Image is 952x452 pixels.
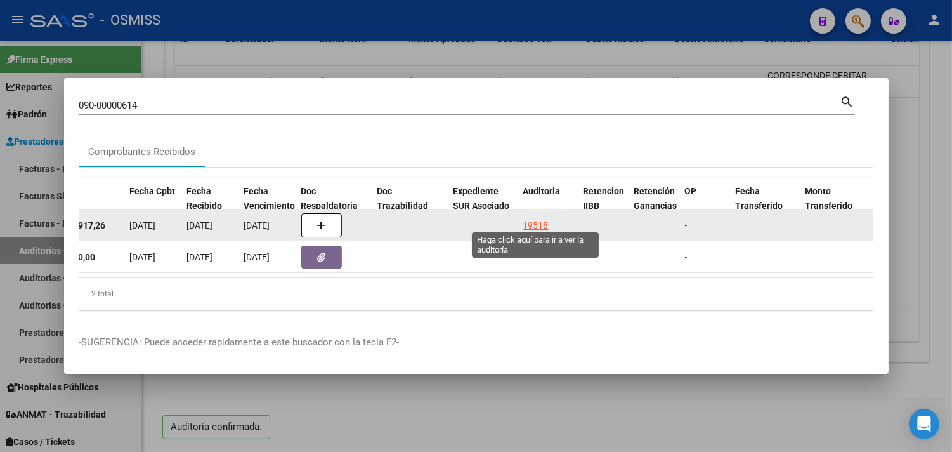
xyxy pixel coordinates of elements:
[448,178,518,234] datatable-header-cell: Expediente SUR Asociado
[296,178,372,234] datatable-header-cell: Doc Respaldatoria
[679,178,730,234] datatable-header-cell: OP
[244,186,295,211] span: Fecha Vencimiento
[523,186,560,196] span: Auditoria
[578,178,629,234] datatable-header-cell: Retencion IIBB
[129,186,175,196] span: Fecha Cpbt
[130,220,156,230] span: [DATE]
[909,409,939,439] div: Open Intercom Messenger
[730,178,800,234] datatable-header-cell: Fecha Transferido
[372,178,448,234] datatable-header-cell: Doc Trazabilidad
[187,220,213,230] span: [DATE]
[685,220,688,230] span: -
[583,186,624,211] span: Retencion IIBB
[629,178,679,234] datatable-header-cell: Retención Ganancias
[634,186,677,211] span: Retención Ganancias
[244,252,270,262] span: [DATE]
[840,93,855,109] mat-icon: search
[238,178,296,234] datatable-header-cell: Fecha Vencimiento
[186,186,222,211] span: Fecha Recibido
[377,186,428,211] span: Doc Trazabilidad
[244,220,270,230] span: [DATE]
[79,278,873,310] div: 2 total
[523,218,549,233] div: 19518
[684,186,696,196] span: OP
[48,178,124,234] datatable-header-cell: Monto
[453,186,509,211] span: Expediente SUR Asociado
[800,178,870,234] datatable-header-cell: Monto Transferido
[130,252,156,262] span: [DATE]
[181,178,238,234] datatable-header-cell: Fecha Recibido
[187,252,213,262] span: [DATE]
[53,186,79,196] span: Monto
[805,186,852,211] span: Monto Transferido
[518,178,578,234] datatable-header-cell: Auditoria
[79,335,873,350] p: -SUGERENCIA: Puede acceder rapidamente a este buscador con la tecla F2-
[685,252,688,262] span: -
[301,186,358,211] span: Doc Respaldatoria
[89,145,196,159] div: Comprobantes Recibidos
[124,178,181,234] datatable-header-cell: Fecha Cpbt
[54,220,106,230] strong: $ 219.917,26
[735,186,783,211] span: Fecha Transferido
